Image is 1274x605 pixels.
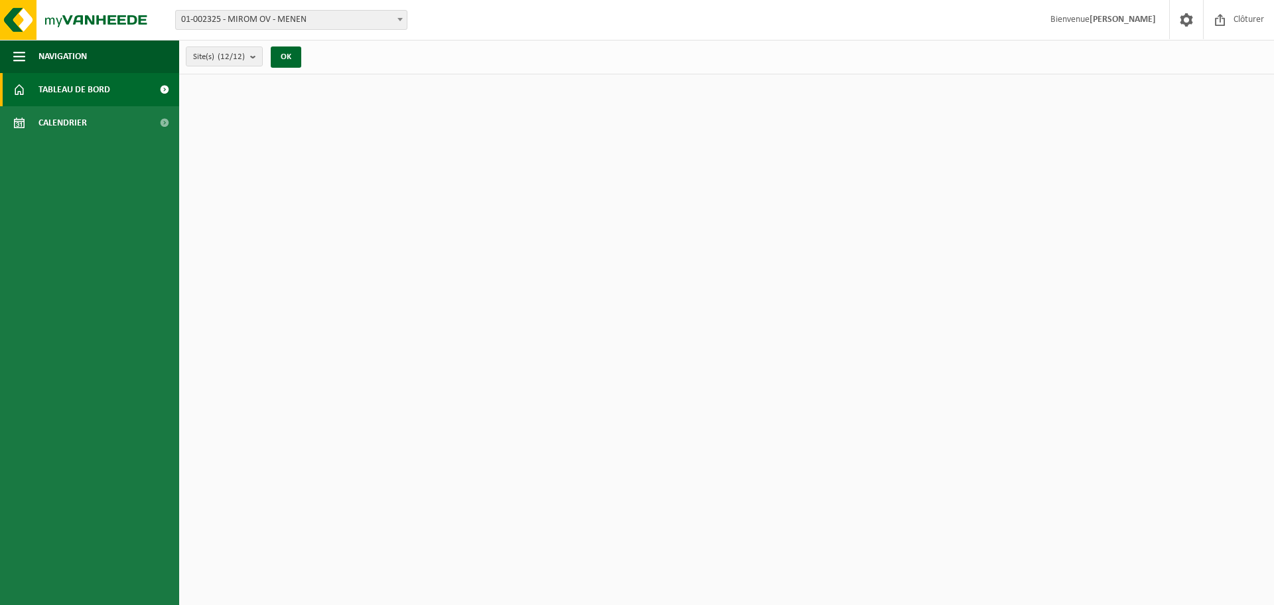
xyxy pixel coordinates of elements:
strong: [PERSON_NAME] [1090,15,1156,25]
span: Calendrier [38,106,87,139]
button: OK [271,46,301,68]
span: Tableau de bord [38,73,110,106]
span: 01-002325 - MIROM OV - MENEN [175,10,407,30]
span: Site(s) [193,47,245,67]
span: 01-002325 - MIROM OV - MENEN [176,11,407,29]
span: Navigation [38,40,87,73]
count: (12/12) [218,52,245,61]
button: Site(s)(12/12) [186,46,263,66]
